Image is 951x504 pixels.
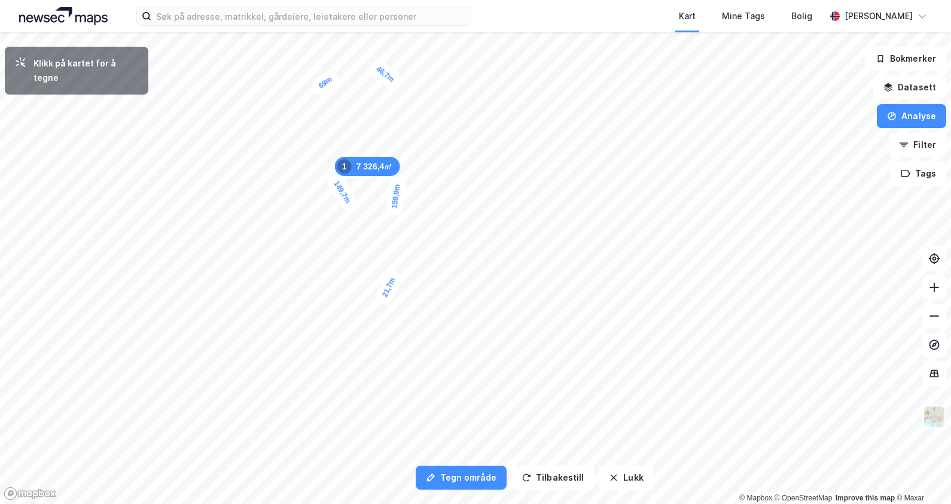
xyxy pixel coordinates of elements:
iframe: Chat Widget [891,447,951,504]
a: Mapbox [739,494,772,502]
div: Mine Tags [722,9,765,23]
div: Map marker [325,171,359,213]
div: Map marker [374,268,404,306]
button: Filter [889,133,946,157]
div: 1 [337,159,352,174]
div: Kontrollprogram for chat [891,447,951,504]
button: Bokmerker [865,47,946,71]
button: Analyse [877,104,946,128]
div: Map marker [309,67,342,98]
div: Klikk på kartet for å tegne [33,56,139,85]
div: Bolig [791,9,812,23]
div: [PERSON_NAME] [845,9,913,23]
img: Z [923,405,946,428]
a: Mapbox homepage [4,487,56,500]
img: logo.a4113a55bc3d86da70a041830d287a7e.svg [19,7,108,25]
a: Improve this map [836,494,895,502]
button: Lukk [599,466,653,490]
div: Kart [679,9,696,23]
div: Map marker [367,57,404,92]
div: Map marker [335,157,400,176]
button: Tegn område [416,466,507,490]
div: Map marker [385,176,407,217]
button: Datasett [873,75,946,99]
button: Tags [891,162,946,186]
a: OpenStreetMap [775,494,833,502]
input: Søk på adresse, matrikkel, gårdeiere, leietakere eller personer [151,7,471,25]
button: Tilbakestill [511,466,594,490]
